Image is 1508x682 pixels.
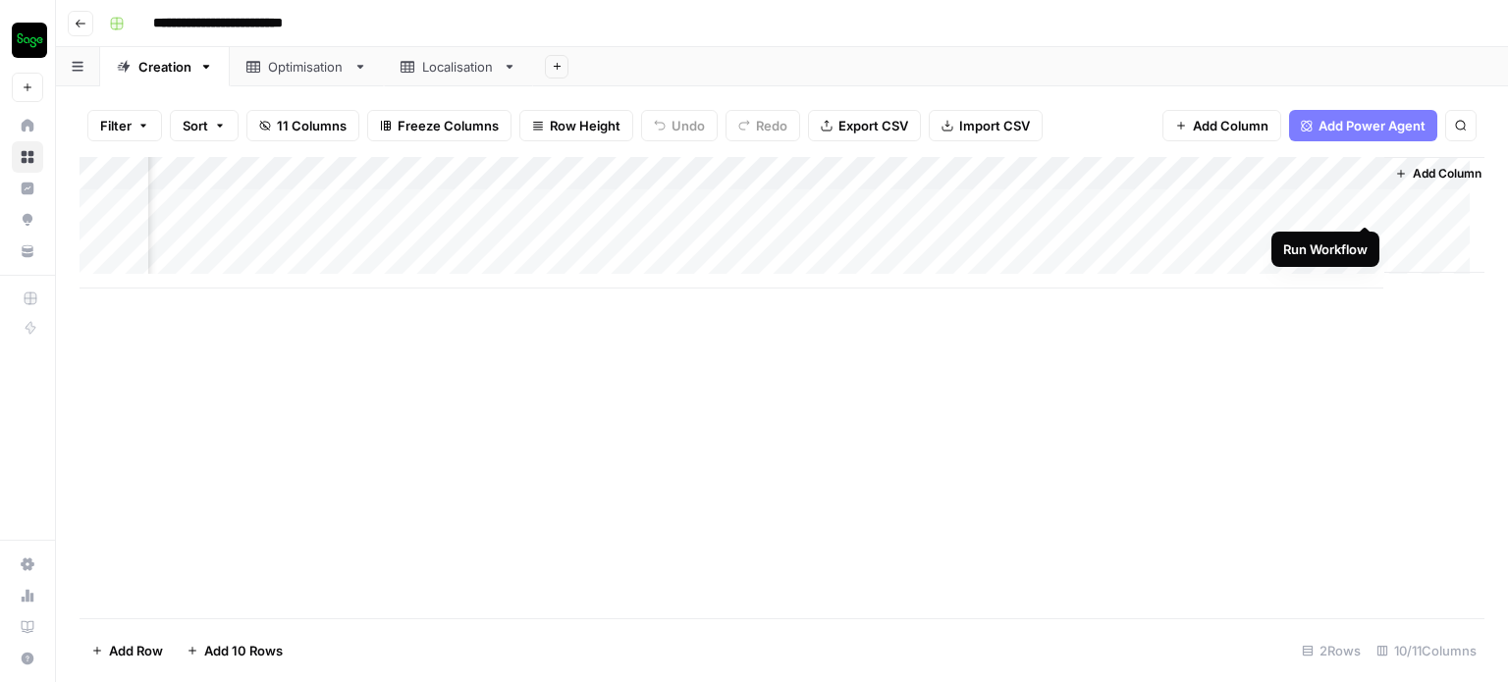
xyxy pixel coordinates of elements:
[12,643,43,674] button: Help + Support
[12,549,43,580] a: Settings
[1283,239,1368,259] div: Run Workflow
[80,635,175,666] button: Add Row
[929,110,1043,141] button: Import CSV
[1369,635,1484,666] div: 10/11 Columns
[277,116,347,135] span: 11 Columns
[422,57,495,77] div: Localisation
[726,110,800,141] button: Redo
[808,110,921,141] button: Export CSV
[1387,161,1489,186] button: Add Column
[519,110,633,141] button: Row Height
[12,110,43,141] a: Home
[12,236,43,267] a: Your Data
[183,116,208,135] span: Sort
[384,47,533,86] a: Localisation
[12,141,43,173] a: Browse
[1294,635,1369,666] div: 2 Rows
[175,635,295,666] button: Add 10 Rows
[756,116,787,135] span: Redo
[367,110,512,141] button: Freeze Columns
[12,16,43,65] button: Workspace: Sage SEO
[12,173,43,204] a: Insights
[959,116,1030,135] span: Import CSV
[87,110,162,141] button: Filter
[838,116,908,135] span: Export CSV
[1162,110,1281,141] button: Add Column
[100,116,132,135] span: Filter
[672,116,705,135] span: Undo
[550,116,620,135] span: Row Height
[12,204,43,236] a: Opportunities
[1413,165,1481,183] span: Add Column
[1319,116,1426,135] span: Add Power Agent
[268,57,346,77] div: Optimisation
[641,110,718,141] button: Undo
[246,110,359,141] button: 11 Columns
[170,110,239,141] button: Sort
[230,47,384,86] a: Optimisation
[12,611,43,643] a: Learning Hub
[1193,116,1268,135] span: Add Column
[204,641,283,660] span: Add 10 Rows
[100,47,230,86] a: Creation
[1289,110,1437,141] button: Add Power Agent
[138,57,191,77] div: Creation
[398,116,499,135] span: Freeze Columns
[109,641,163,660] span: Add Row
[12,23,47,58] img: Sage SEO Logo
[12,580,43,611] a: Usage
